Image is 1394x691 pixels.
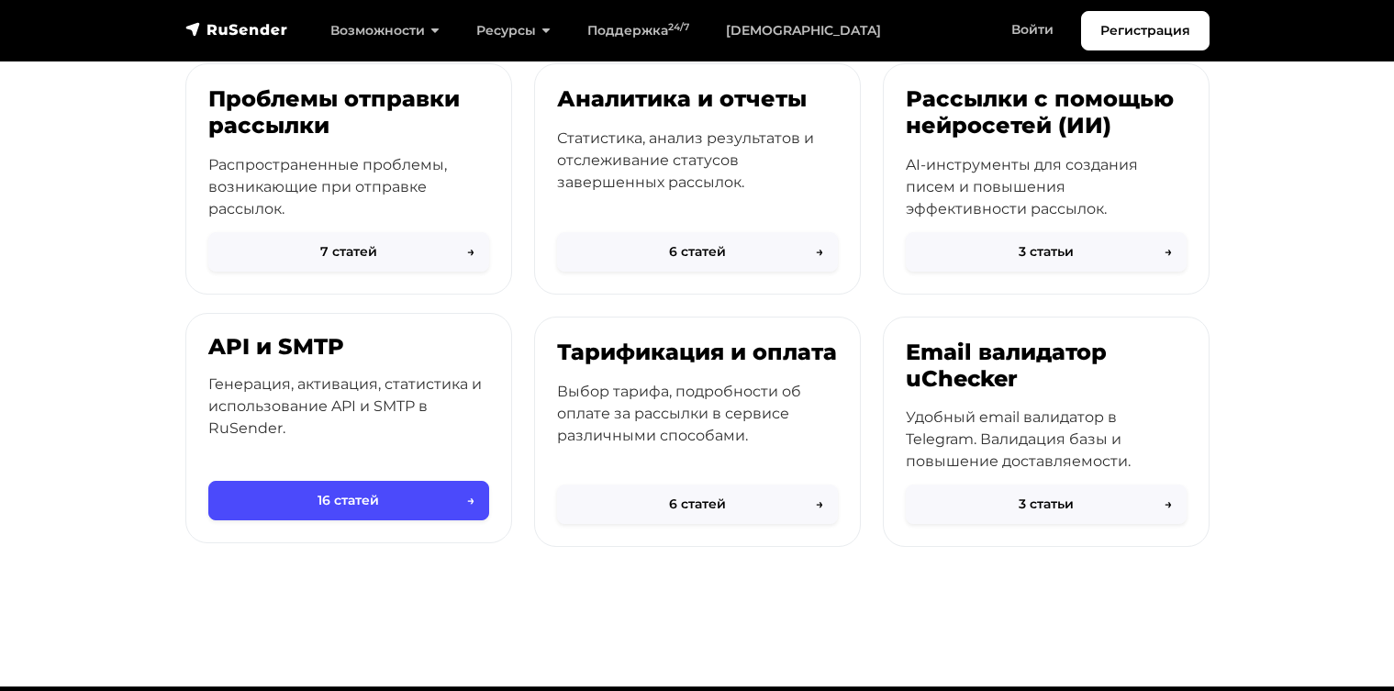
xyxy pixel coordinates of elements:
button: 3 статьи→ [906,485,1187,524]
span: → [467,242,474,262]
span: → [816,242,823,262]
a: Ресурсы [458,12,569,50]
h3: Email валидатор uChecker [906,340,1187,393]
a: Рассылки с помощью нейросетей (ИИ) AI-инструменты для создания писем и повышения эффективности ра... [883,63,1210,295]
h3: API и SMTP [208,334,489,361]
a: Проблемы отправки рассылки Распространенные проблемы, возникающие при отправке рассылок. 7 статей→ [185,63,512,295]
h3: Аналитика и отчеты [557,86,838,113]
p: Удобный email валидатор в Telegram. Валидация базы и повышение доставляемости. [906,407,1187,473]
p: Выбор тарифа, подробности об оплате за рассылки в сервисе различными способами. [557,381,838,447]
a: Регистрация [1081,11,1210,50]
span: → [467,491,474,510]
p: Статистика, анализ результатов и отслеживание статусов завершенных рассылок. [557,128,838,194]
p: Генерация, активация, статистика и использование API и SMTP в RuSender. [208,373,489,440]
button: 6 статей→ [557,232,838,272]
sup: 24/7 [668,21,689,33]
h3: Проблемы отправки рассылки [208,86,489,139]
a: Email валидатор uChecker Удобный email валидатор в Telegram. Валидация базы и повышение доставляе... [883,317,1210,548]
h3: Рассылки с помощью нейросетей (ИИ) [906,86,1187,139]
button: 6 статей→ [557,485,838,524]
span: → [1165,242,1172,262]
button: 16 статей→ [208,481,489,520]
a: Войти [993,11,1072,49]
img: RuSender [185,20,288,39]
a: API и SMTP Генерация, активация, статистика и использование API и SMTP в RuSender. 16 статей→ [185,313,512,544]
span: → [1165,495,1172,514]
button: 7 статей→ [208,232,489,272]
a: Возможности [312,12,458,50]
p: AI-инструменты для создания писем и повышения эффективности рассылок. [906,154,1187,220]
h3: Тарификация и оплата [557,340,838,366]
a: Поддержка24/7 [569,12,708,50]
span: → [816,495,823,514]
p: Распространенные проблемы, возникающие при отправке рассылок. [208,154,489,220]
a: [DEMOGRAPHIC_DATA] [708,12,899,50]
button: 3 статьи→ [906,232,1187,272]
a: Аналитика и отчеты Статистика, анализ результатов и отслеживание статусов завершенных рассылок. 6... [534,63,861,295]
a: Тарификация и оплата Выбор тарифа, подробности об оплате за рассылки в сервисе различными способа... [534,317,861,548]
